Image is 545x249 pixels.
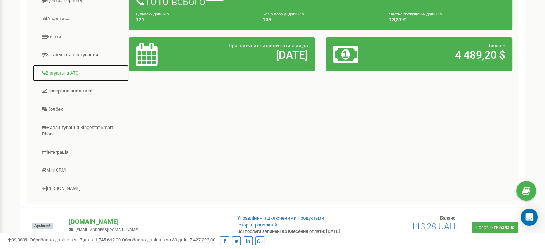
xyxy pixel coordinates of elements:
span: [EMAIL_ADDRESS][DOMAIN_NAME] [76,228,139,232]
span: 113,28 UAH [411,221,455,231]
h4: 121 [136,17,252,23]
a: Mini CRM [33,162,129,179]
a: Кошти [33,28,129,46]
small: Частка пропущених дзвінків [389,12,442,16]
h4: 13,37 % [389,17,505,23]
small: Без відповіді дзвінків [263,12,304,16]
span: 99,989% [7,237,29,243]
a: [PERSON_NAME] [33,180,129,197]
span: Баланс [440,215,455,221]
a: Історія транзакцій [237,222,277,228]
p: Всі послуги зупинені до внесення оплати: [DATE] [237,228,352,235]
span: Архівний [32,223,53,229]
h2: 4 489,20 $ [394,49,505,61]
a: Інтеграція [33,144,129,161]
small: Цільових дзвінків [136,12,169,16]
div: Open Intercom Messenger [521,209,538,226]
span: При поточних витратах активний до [229,43,308,48]
a: Загальні налаштування [33,46,129,64]
u: 7 427 293,00 [190,237,215,243]
a: Колбек [33,101,129,118]
a: Аналiтика [33,10,129,28]
h4: 135 [263,17,379,23]
u: 1 745 662,00 [95,237,121,243]
span: Оброблено дзвінків за 30 днів : [122,237,215,243]
span: Оброблено дзвінків за 7 днів : [30,237,121,243]
a: Налаштування Ringostat Smart Phone [33,119,129,143]
h2: [DATE] [197,49,308,61]
a: Наскрізна аналітика [33,82,129,100]
a: Управління підключеними продуктами [237,215,324,221]
p: [DOMAIN_NAME] [69,217,225,226]
a: Поповнити баланс [472,222,518,233]
a: Віртуальна АТС [33,64,129,82]
span: Баланс [489,43,505,48]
